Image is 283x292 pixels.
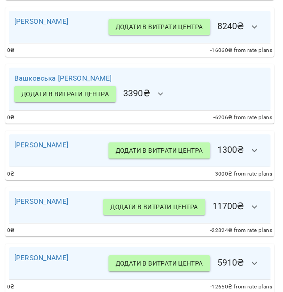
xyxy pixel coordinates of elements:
[14,141,68,149] a: [PERSON_NAME]
[108,19,210,35] button: Додати в витрати центра
[116,258,203,269] span: Додати в витрати центра
[14,83,171,105] h6: 3390 ₴
[108,140,265,161] h6: 1300 ₴
[14,86,116,102] button: Додати в витрати центра
[108,255,210,271] button: Додати в витрати центра
[14,17,68,26] a: [PERSON_NAME]
[108,16,265,38] h6: 8240 ₴
[7,170,15,179] span: 0 ₴
[210,283,272,292] span: -12650 ₴ from rate plans
[210,46,272,55] span: -16060 ₴ from rate plans
[7,226,15,235] span: 0 ₴
[210,226,272,235] span: -22824 ₴ from rate plans
[213,113,272,122] span: -6206 ₴ from rate plans
[103,199,205,215] button: Додати в витрати центра
[14,197,68,206] a: [PERSON_NAME]
[21,89,109,99] span: Додати в витрати центра
[14,74,112,82] a: Вашковська [PERSON_NAME]
[103,196,265,218] h6: 11700 ₴
[110,202,198,212] span: Додати в витрати центра
[116,145,203,156] span: Додати в витрати центра
[116,21,203,32] span: Додати в витрати центра
[213,170,272,179] span: -3000 ₴ from rate plans
[108,253,265,274] h6: 5910 ₴
[108,142,210,159] button: Додати в витрати центра
[7,283,15,292] span: 0 ₴
[7,46,15,55] span: 0 ₴
[7,113,15,122] span: 0 ₴
[14,253,68,262] a: [PERSON_NAME]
